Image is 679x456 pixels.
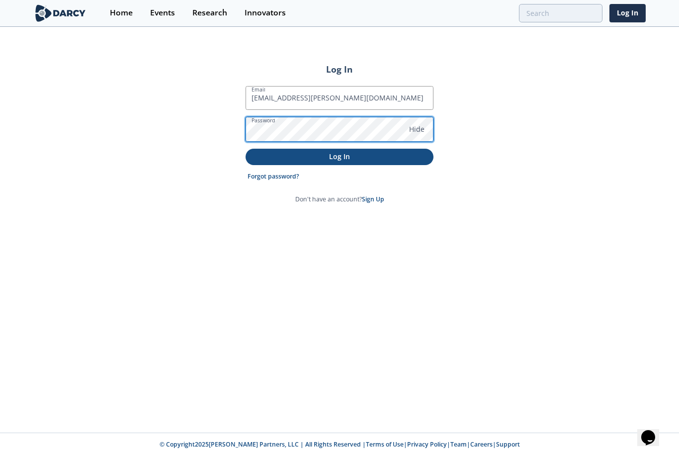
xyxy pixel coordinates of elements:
[252,86,265,93] label: Email
[407,440,447,449] a: Privacy Policy
[246,63,433,76] h2: Log In
[637,416,669,446] iframe: chat widget
[450,440,467,449] a: Team
[295,195,384,204] p: Don't have an account?
[253,151,426,162] p: Log In
[192,9,227,17] div: Research
[366,440,404,449] a: Terms of Use
[496,440,520,449] a: Support
[150,9,175,17] div: Events
[35,440,644,449] p: © Copyright 2025 [PERSON_NAME] Partners, LLC | All Rights Reserved | | | | |
[519,4,602,22] input: Advanced Search
[245,9,286,17] div: Innovators
[609,4,646,22] a: Log In
[248,172,299,181] a: Forgot password?
[252,116,275,124] label: Password
[110,9,133,17] div: Home
[362,195,384,203] a: Sign Up
[470,440,493,449] a: Careers
[409,124,424,134] span: Hide
[246,149,433,165] button: Log In
[33,4,87,22] img: logo-wide.svg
